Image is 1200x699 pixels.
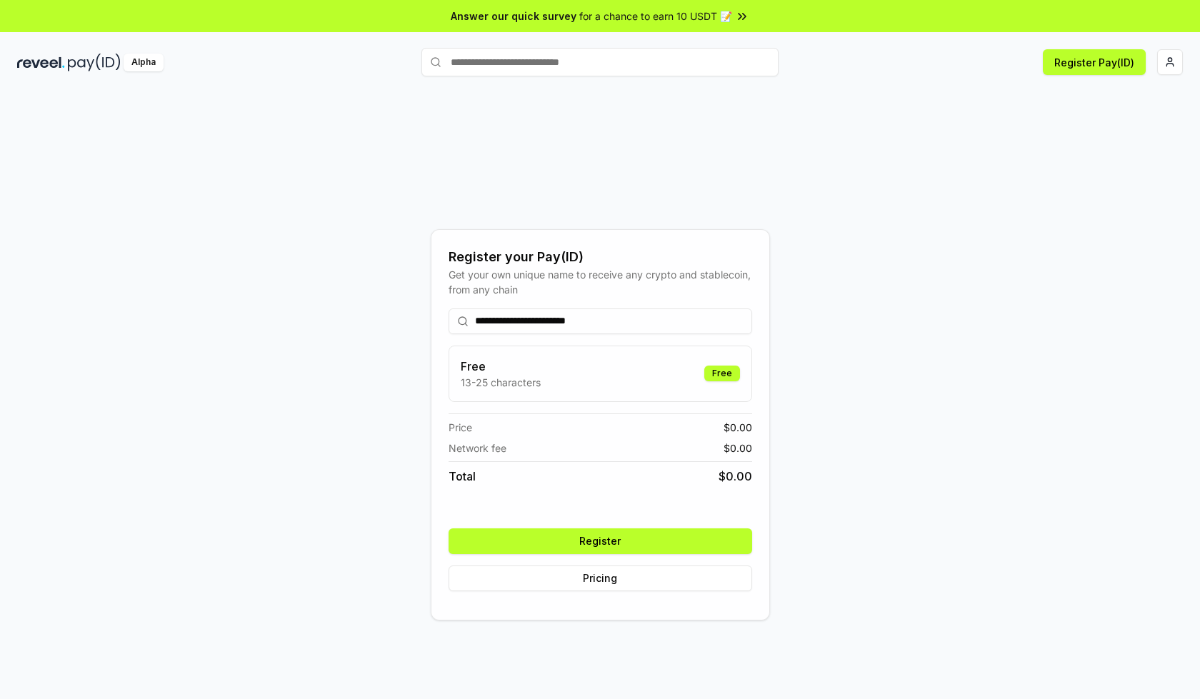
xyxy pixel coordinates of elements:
div: Register your Pay(ID) [449,247,752,267]
span: Price [449,420,472,435]
span: Answer our quick survey [451,9,576,24]
button: Register [449,528,752,554]
span: $ 0.00 [719,468,752,485]
span: for a chance to earn 10 USDT 📝 [579,9,732,24]
h3: Free [461,358,541,375]
img: pay_id [68,54,121,71]
div: Free [704,366,740,381]
button: Register Pay(ID) [1043,49,1146,75]
img: reveel_dark [17,54,65,71]
span: Total [449,468,476,485]
span: Network fee [449,441,506,456]
span: $ 0.00 [724,420,752,435]
p: 13-25 characters [461,375,541,390]
span: $ 0.00 [724,441,752,456]
div: Alpha [124,54,164,71]
div: Get your own unique name to receive any crypto and stablecoin, from any chain [449,267,752,297]
button: Pricing [449,565,752,591]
